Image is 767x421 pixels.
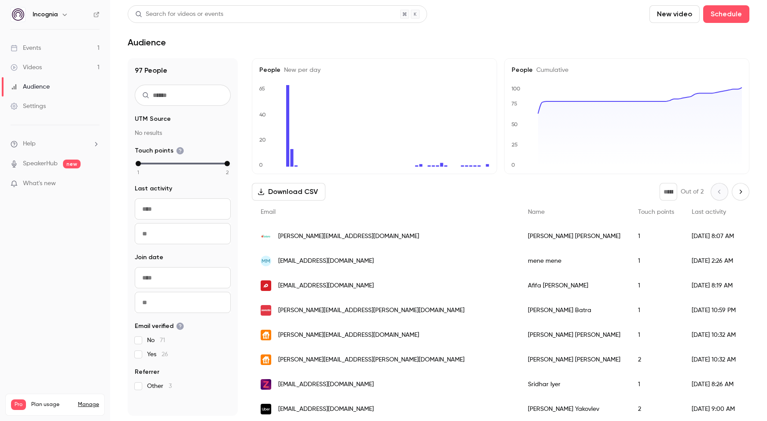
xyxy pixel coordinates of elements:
[135,368,159,376] span: Referrer
[33,10,58,19] h6: Incognia
[683,224,746,249] div: [DATE] 8:07 AM
[629,224,683,249] div: 1
[135,292,231,313] input: To
[135,267,231,288] input: From
[89,180,100,188] iframe: Noticeable Trigger
[638,209,674,215] span: Touch points
[512,142,518,148] text: 25
[162,351,168,358] span: 26
[629,372,683,397] div: 1
[629,347,683,372] div: 2
[629,249,683,273] div: 1
[683,273,746,298] div: [DATE] 8:19 AM
[683,298,746,323] div: [DATE] 10:59 PM
[629,273,683,298] div: 1
[78,401,99,408] a: Manage
[703,5,749,23] button: Schedule
[519,372,629,397] div: Sridhar Iyer
[629,323,683,347] div: 1
[511,121,518,127] text: 50
[11,139,100,149] li: help-dropdown-opener
[278,232,419,241] span: [PERSON_NAME][EMAIL_ADDRESS][DOMAIN_NAME]
[278,257,374,266] span: [EMAIL_ADDRESS][DOMAIN_NAME]
[683,372,746,397] div: [DATE] 8:26 AM
[135,184,172,193] span: Last activity
[135,253,163,262] span: Join date
[519,347,629,372] div: [PERSON_NAME] [PERSON_NAME]
[135,115,171,123] span: UTM Source
[528,209,545,215] span: Name
[649,5,700,23] button: New video
[11,102,46,111] div: Settings
[135,198,231,220] input: From
[278,355,465,365] span: [PERSON_NAME][EMAIL_ADDRESS][PERSON_NAME][DOMAIN_NAME]
[259,86,265,92] text: 65
[683,323,746,347] div: [DATE] 10:32 AM
[692,209,726,215] span: Last activity
[135,322,184,331] span: Email verified
[63,160,81,168] span: new
[23,159,58,168] a: SpeakerHub
[511,101,517,107] text: 75
[519,249,629,273] div: mene mene
[160,337,165,343] span: 71
[135,223,231,244] input: To
[137,168,139,176] span: 1
[135,65,231,76] h1: 97 People
[23,139,36,149] span: Help
[278,380,374,389] span: [EMAIL_ADDRESS][DOMAIN_NAME]
[261,330,271,340] img: justeattakeaway.com
[519,273,629,298] div: Afifa [PERSON_NAME]
[261,404,271,414] img: uber.com
[681,187,704,196] p: Out of 2
[278,281,374,291] span: [EMAIL_ADDRESS][DOMAIN_NAME]
[732,183,749,201] button: Next page
[135,146,184,155] span: Touch points
[280,67,321,73] span: New per day
[683,347,746,372] div: [DATE] 10:32 AM
[11,63,42,72] div: Videos
[519,323,629,347] div: [PERSON_NAME] [PERSON_NAME]
[278,405,374,414] span: [EMAIL_ADDRESS][DOMAIN_NAME]
[259,162,263,168] text: 0
[512,66,742,75] h5: People
[23,179,56,188] span: What's new
[278,306,465,315] span: [PERSON_NAME][EMAIL_ADDRESS][PERSON_NAME][DOMAIN_NAME]
[135,10,223,19] div: Search for videos or events
[147,350,168,359] span: Yes
[683,249,746,273] div: [DATE] 2:26 AM
[519,224,629,249] div: [PERSON_NAME] [PERSON_NAME]
[261,379,271,390] img: zeptonow.com
[11,44,41,52] div: Events
[226,168,229,176] span: 2
[252,183,325,201] button: Download CSV
[11,82,50,91] div: Audience
[511,86,520,92] text: 100
[11,399,26,410] span: Pro
[259,66,490,75] h5: People
[261,280,271,291] img: deliveryhero.com
[511,162,515,168] text: 0
[261,354,271,365] img: justeattakeaway.com
[629,298,683,323] div: 1
[11,7,25,22] img: Incognia
[278,331,419,340] span: [PERSON_NAME][EMAIL_ADDRESS][DOMAIN_NAME]
[261,209,276,215] span: Email
[262,257,270,265] span: mm
[225,161,230,166] div: max
[128,37,166,48] h1: Audience
[147,382,172,391] span: Other
[136,161,141,166] div: min
[261,231,271,242] img: totersapp.com
[135,129,231,138] p: No results
[169,383,172,389] span: 3
[533,67,568,73] span: Cumulative
[519,298,629,323] div: [PERSON_NAME] Batra
[259,112,266,118] text: 40
[31,401,73,408] span: Plan usage
[147,336,165,345] span: No
[259,137,266,143] text: 20
[261,305,271,316] img: zomato.com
